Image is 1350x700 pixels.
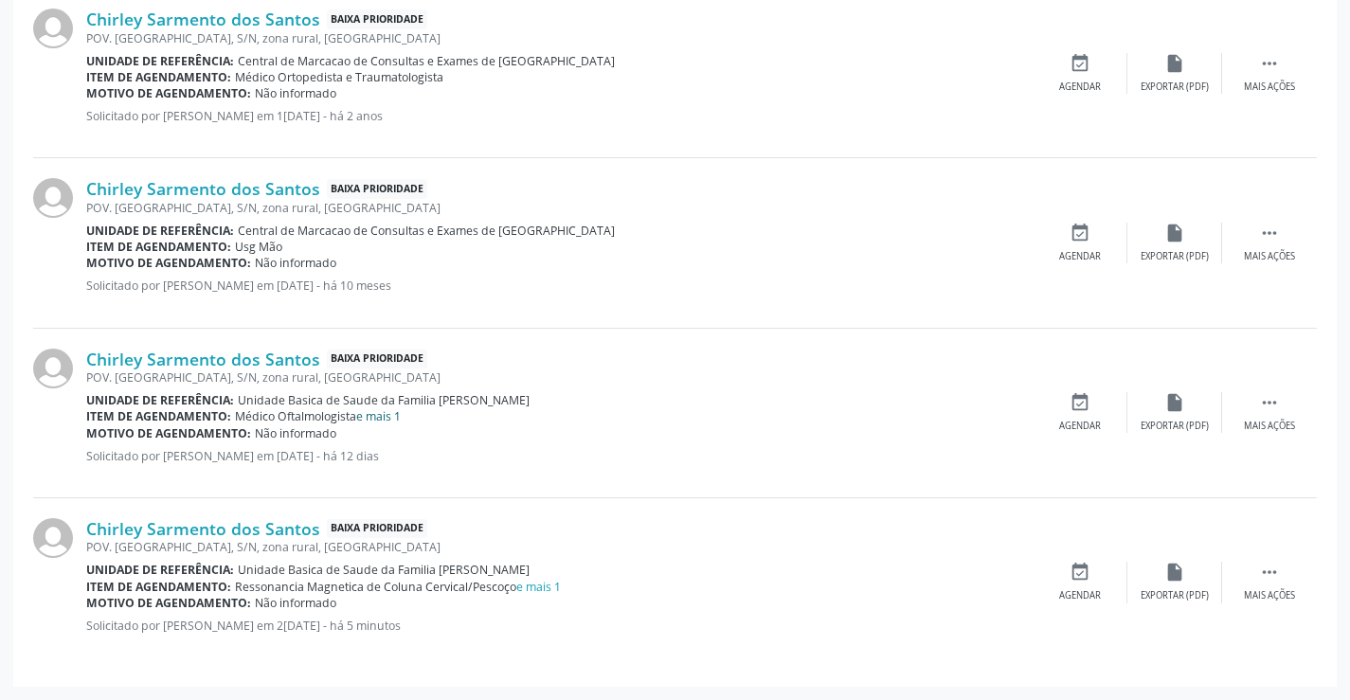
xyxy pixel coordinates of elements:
[356,408,401,424] a: e mais 1
[516,579,561,595] a: e mais 1
[86,579,231,595] b: Item de agendamento:
[1244,589,1295,602] div: Mais ações
[235,69,443,85] span: Médico Ortopedista e Traumatologista
[86,200,1033,216] div: POV. [GEOGRAPHIC_DATA], S/N, zona rural, [GEOGRAPHIC_DATA]
[86,539,1033,555] div: POV. [GEOGRAPHIC_DATA], S/N, zona rural, [GEOGRAPHIC_DATA]
[1244,81,1295,94] div: Mais ações
[1141,250,1209,263] div: Exportar (PDF)
[1141,589,1209,602] div: Exportar (PDF)
[33,178,73,218] img: img
[1141,81,1209,94] div: Exportar (PDF)
[327,179,427,199] span: Baixa Prioridade
[1164,562,1185,583] i: insert_drive_file
[86,85,251,101] b: Motivo de agendamento:
[1059,420,1101,433] div: Agendar
[1259,562,1280,583] i: 
[327,350,427,369] span: Baixa Prioridade
[1244,420,1295,433] div: Mais ações
[86,518,320,539] a: Chirley Sarmento dos Santos
[235,408,401,424] span: Médico Oftalmologista
[86,408,231,424] b: Item de agendamento:
[86,53,234,69] b: Unidade de referência:
[86,255,251,271] b: Motivo de agendamento:
[86,178,320,199] a: Chirley Sarmento dos Santos
[238,223,615,239] span: Central de Marcacao de Consultas e Exames de [GEOGRAPHIC_DATA]
[1070,53,1090,74] i: event_available
[86,595,251,611] b: Motivo de agendamento:
[86,30,1033,46] div: POV. [GEOGRAPHIC_DATA], S/N, zona rural, [GEOGRAPHIC_DATA]
[86,618,1033,634] p: Solicitado por [PERSON_NAME] em 2[DATE] - há 5 minutos
[1244,250,1295,263] div: Mais ações
[86,425,251,441] b: Motivo de agendamento:
[327,519,427,539] span: Baixa Prioridade
[33,9,73,48] img: img
[235,579,561,595] span: Ressonancia Magnetica de Coluna Cervical/Pescoço
[1259,53,1280,74] i: 
[86,349,320,369] a: Chirley Sarmento dos Santos
[327,9,427,29] span: Baixa Prioridade
[255,425,336,441] span: Não informado
[86,562,234,578] b: Unidade de referência:
[1141,420,1209,433] div: Exportar (PDF)
[33,518,73,558] img: img
[86,278,1033,294] p: Solicitado por [PERSON_NAME] em [DATE] - há 10 meses
[238,392,530,408] span: Unidade Basica de Saude da Familia [PERSON_NAME]
[86,69,231,85] b: Item de agendamento:
[238,562,530,578] span: Unidade Basica de Saude da Familia [PERSON_NAME]
[1164,392,1185,413] i: insert_drive_file
[238,53,615,69] span: Central de Marcacao de Consultas e Exames de [GEOGRAPHIC_DATA]
[86,223,234,239] b: Unidade de referência:
[1070,223,1090,243] i: event_available
[1059,250,1101,263] div: Agendar
[1164,223,1185,243] i: insert_drive_file
[86,369,1033,386] div: POV. [GEOGRAPHIC_DATA], S/N, zona rural, [GEOGRAPHIC_DATA]
[1059,81,1101,94] div: Agendar
[33,349,73,388] img: img
[86,448,1033,464] p: Solicitado por [PERSON_NAME] em [DATE] - há 12 dias
[86,9,320,29] a: Chirley Sarmento dos Santos
[1070,392,1090,413] i: event_available
[1259,392,1280,413] i: 
[255,255,336,271] span: Não informado
[255,595,336,611] span: Não informado
[86,239,231,255] b: Item de agendamento:
[1059,589,1101,602] div: Agendar
[86,392,234,408] b: Unidade de referência:
[1164,53,1185,74] i: insert_drive_file
[255,85,336,101] span: Não informado
[1070,562,1090,583] i: event_available
[86,108,1033,124] p: Solicitado por [PERSON_NAME] em 1[DATE] - há 2 anos
[235,239,282,255] span: Usg Mão
[1259,223,1280,243] i: 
